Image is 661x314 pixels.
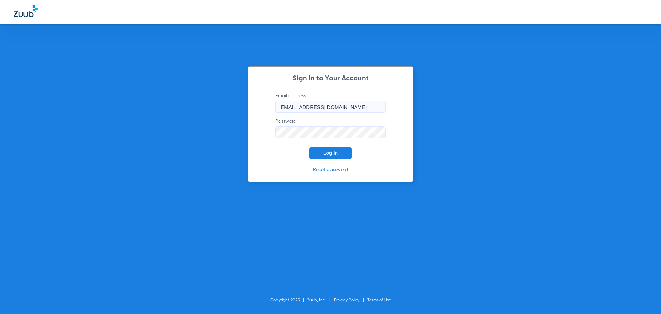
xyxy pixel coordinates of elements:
[275,118,386,138] label: Password
[275,101,386,113] input: Email address
[323,150,338,156] span: Log In
[367,298,391,302] a: Terms of Use
[334,298,359,302] a: Privacy Policy
[270,297,307,304] li: Copyright 2025
[309,147,352,159] button: Log In
[307,297,334,304] li: Zuub, Inc.
[275,92,386,113] label: Email address
[275,126,386,138] input: Password
[265,75,396,82] h2: Sign In to Your Account
[313,167,348,172] a: Reset password
[14,5,38,17] img: Zuub Logo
